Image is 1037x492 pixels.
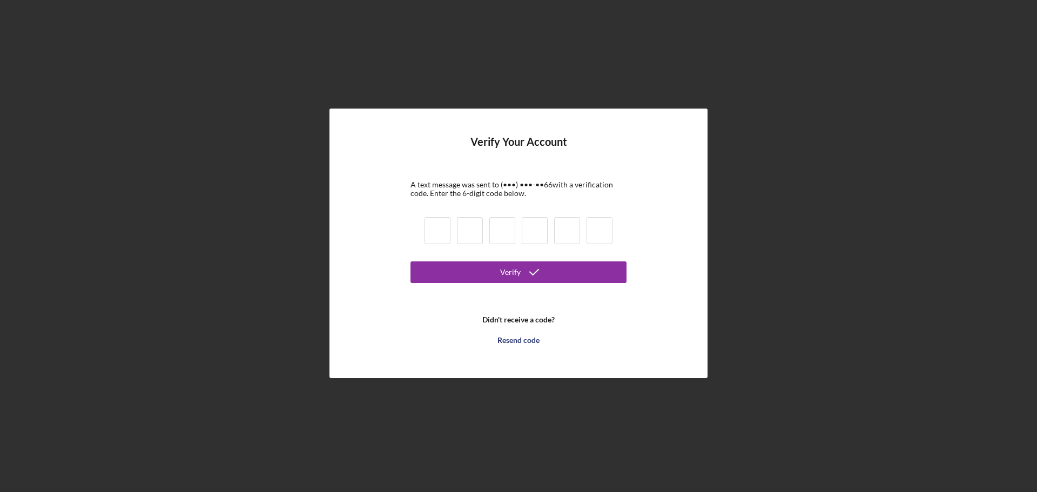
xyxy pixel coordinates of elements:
[410,329,627,351] button: Resend code
[410,180,627,198] div: A text message was sent to (•••) •••-•• 66 with a verification code. Enter the 6-digit code below.
[500,261,521,283] div: Verify
[470,136,567,164] h4: Verify Your Account
[497,329,540,351] div: Resend code
[482,315,555,324] b: Didn't receive a code?
[410,261,627,283] button: Verify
